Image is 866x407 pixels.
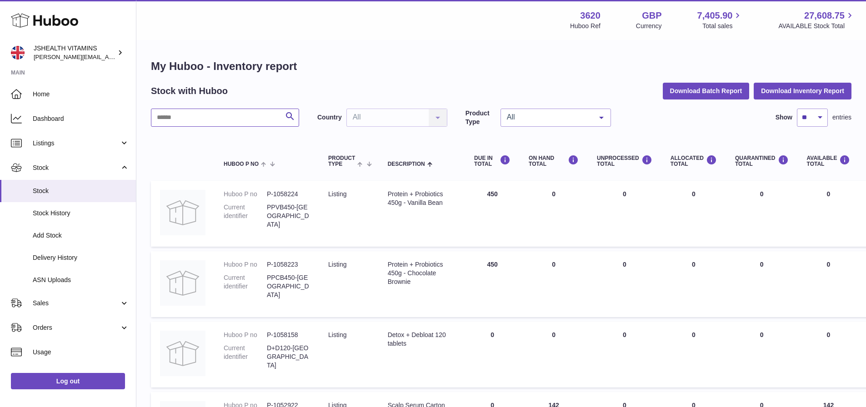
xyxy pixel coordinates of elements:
[663,83,750,99] button: Download Batch Report
[388,260,456,286] div: Protein + Probiotics 450g - Chocolate Brownie
[151,59,851,74] h1: My Huboo - Inventory report
[33,323,120,332] span: Orders
[267,273,310,299] dd: PPCB450-[GEOGRAPHIC_DATA]
[328,190,346,198] span: listing
[224,331,267,339] dt: Huboo P no
[317,113,342,122] label: Country
[671,155,717,167] div: ALLOCATED Total
[465,181,520,247] td: 450
[224,260,267,269] dt: Huboo P no
[465,251,520,317] td: 450
[520,251,588,317] td: 0
[224,161,259,167] span: Huboo P no
[636,22,662,30] div: Currency
[328,261,346,268] span: listing
[33,299,120,308] span: Sales
[328,331,346,338] span: listing
[224,203,267,229] dt: Current identifier
[661,181,726,247] td: 0
[466,109,496,126] label: Product Type
[778,22,855,30] span: AVAILABLE Stock Total
[697,10,733,22] span: 7,405.90
[33,231,129,240] span: Add Stock
[33,348,129,357] span: Usage
[697,10,743,30] a: 7,405.90 Total sales
[11,46,25,60] img: francesca@jshealthvitamins.com
[760,190,764,198] span: 0
[33,276,129,284] span: ASN Uploads
[570,22,601,30] div: Huboo Ref
[474,155,511,167] div: DUE IN TOTAL
[798,251,860,317] td: 0
[661,322,726,387] td: 0
[33,253,129,262] span: Delivery History
[34,53,182,60] span: [PERSON_NAME][EMAIL_ADDRESS][DOMAIN_NAME]
[807,155,851,167] div: AVAILABLE Total
[11,373,125,389] a: Log out
[520,181,588,247] td: 0
[588,251,661,317] td: 0
[465,322,520,387] td: 0
[832,113,851,122] span: entries
[328,155,355,167] span: Product Type
[588,181,661,247] td: 0
[776,113,792,122] label: Show
[33,187,129,195] span: Stock
[702,22,743,30] span: Total sales
[160,190,205,235] img: product image
[33,114,129,123] span: Dashboard
[388,331,456,348] div: Detox + Debloat 120 tablets
[804,10,845,22] span: 27,608.75
[760,261,764,268] span: 0
[529,155,579,167] div: ON HAND Total
[798,322,860,387] td: 0
[267,203,310,229] dd: PPVB450-[GEOGRAPHIC_DATA]
[388,190,456,207] div: Protein + Probiotics 450g - Vanilla Bean
[588,322,661,387] td: 0
[151,85,228,97] h2: Stock with Huboo
[160,331,205,376] img: product image
[267,331,310,339] dd: P-1058158
[798,181,860,247] td: 0
[661,251,726,317] td: 0
[388,161,425,167] span: Description
[33,164,120,172] span: Stock
[34,44,115,61] div: JSHEALTH VITAMINS
[520,322,588,387] td: 0
[505,113,592,122] span: All
[33,90,129,99] span: Home
[33,139,120,148] span: Listings
[735,155,789,167] div: QUARANTINED Total
[267,260,310,269] dd: P-1058223
[778,10,855,30] a: 27,608.75 AVAILABLE Stock Total
[224,344,267,370] dt: Current identifier
[642,10,661,22] strong: GBP
[597,155,652,167] div: UNPROCESSED Total
[267,344,310,370] dd: D+D120-[GEOGRAPHIC_DATA]
[580,10,601,22] strong: 3620
[33,209,129,218] span: Stock History
[760,331,764,338] span: 0
[224,273,267,299] dt: Current identifier
[267,190,310,199] dd: P-1058224
[754,83,851,99] button: Download Inventory Report
[160,260,205,306] img: product image
[224,190,267,199] dt: Huboo P no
